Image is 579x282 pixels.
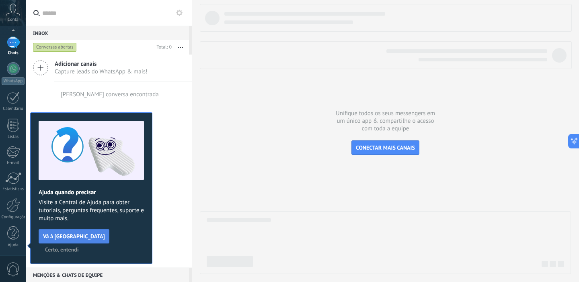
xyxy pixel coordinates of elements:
[2,134,25,140] div: Listas
[26,268,189,282] div: Menções & Chats de equipe
[61,91,159,98] div: [PERSON_NAME] conversa encontrada
[39,189,144,196] h2: Ajuda quando precisar
[55,60,148,68] span: Adicionar canais
[2,106,25,112] div: Calendário
[2,215,25,220] div: Configurações
[41,243,82,256] button: Certo, entendi
[2,77,25,85] div: WhatsApp
[2,187,25,192] div: Estatísticas
[154,43,172,51] div: Total: 0
[356,144,415,151] span: CONECTAR MAIS CANAIS
[39,229,109,243] button: Vá à [GEOGRAPHIC_DATA]
[26,26,189,40] div: Inbox
[2,243,25,248] div: Ajuda
[55,68,148,75] span: Capture leads do WhatsApp & mais!
[43,233,105,239] span: Vá à [GEOGRAPHIC_DATA]
[33,43,77,52] div: Conversas abertas
[2,51,25,56] div: Chats
[2,160,25,166] div: E-mail
[39,199,144,223] span: Visite a Central de Ajuda para obter tutoriais, perguntas frequentes, suporte e muito mais.
[351,140,419,155] button: CONECTAR MAIS CANAIS
[45,247,79,252] span: Certo, entendi
[8,17,18,22] span: Conta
